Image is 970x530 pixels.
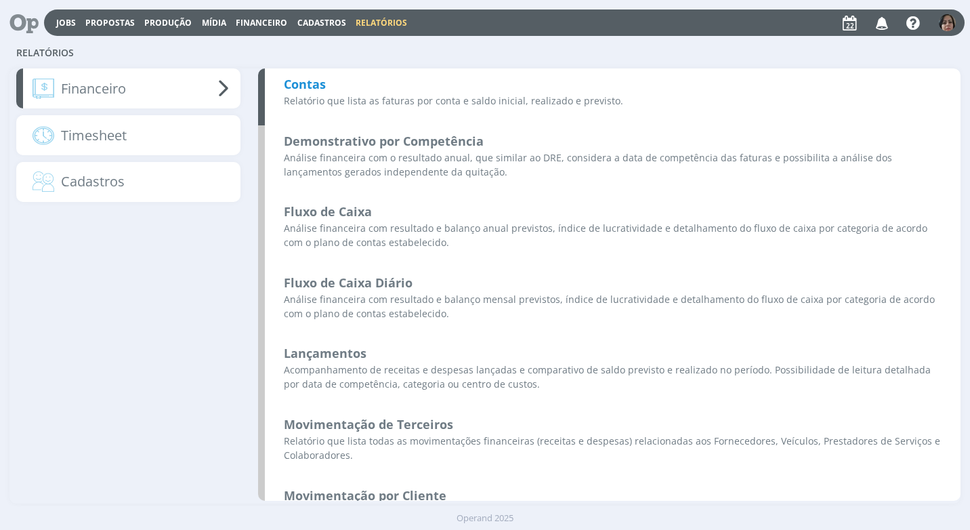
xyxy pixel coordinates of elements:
[939,14,956,31] img: 6
[33,78,54,100] img: relat-financial.png
[356,17,407,28] a: Relatórios
[284,76,326,92] b: Contas
[258,338,961,409] a: LançamentosAcompanhamento de receitas e despesas lançadas e comparativo de saldo previsto e reali...
[61,125,127,146] span: Timesheet
[258,196,961,267] a: Fluxo de CaixaAnálise financeira com resultado e balanço anual previstos, índice de lucratividade...
[61,171,125,192] span: Cadastros
[81,18,139,28] button: Propostas
[202,17,226,28] a: Mídia
[61,79,126,99] span: Financeiro
[198,18,230,28] button: Mídia
[938,11,956,35] button: 6
[284,416,453,432] b: Movimentação de Terceiros
[352,18,411,28] button: Relatórios
[33,125,54,146] img: relat-timesheet.png
[284,363,942,391] p: Acompanhamento de receitas e despesas lançadas e comparativo de saldo previsto e realizado no per...
[258,68,961,125] a: ContasRelatório que lista as faturas por conta e saldo inicial, realizado e previsto.
[297,17,346,28] span: Cadastros
[258,409,961,480] a: Movimentação de TerceirosRelatório que lista todas as movimentações financeiras (receitas e despe...
[284,487,446,504] b: Movimentação por Cliente
[52,18,80,28] button: Jobs
[85,17,135,28] a: Propostas
[144,17,192,28] a: Produção
[16,47,74,59] span: Relatórios
[284,150,942,179] p: Análise financeira com o resultado anual, que similar ao DRE, considera a data de competência das...
[284,274,413,291] b: Fluxo de Caixa Diário
[140,18,196,28] button: Produção
[284,133,484,149] b: Demonstrativo por Competência
[236,17,287,28] span: Financeiro
[284,434,942,462] p: Relatório que lista todas as movimentações financeiras (receitas e despesas) relacionadas aos For...
[284,203,372,220] b: Fluxo de Caixa
[284,292,942,321] p: Análise financeira com resultado e balanço mensal previstos, índice de lucratividade e detalhamen...
[232,18,291,28] button: Financeiro
[284,94,942,108] p: Relatório que lista as faturas por conta e saldo inicial, realizado e previsto.
[258,267,961,338] a: Fluxo de Caixa DiárioAnálise financeira com resultado e balanço mensal previstos, índice de lucra...
[293,18,350,28] button: Cadastros
[258,125,961,197] a: Demonstrativo por CompetênciaAnálise financeira com o resultado anual, que similar ao DRE, consid...
[56,17,76,28] a: Jobs
[284,221,942,249] p: Análise financeira com resultado e balanço anual previstos, índice de lucratividade e detalhament...
[33,171,54,192] img: relat-people.png
[284,345,366,361] b: Lançamentos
